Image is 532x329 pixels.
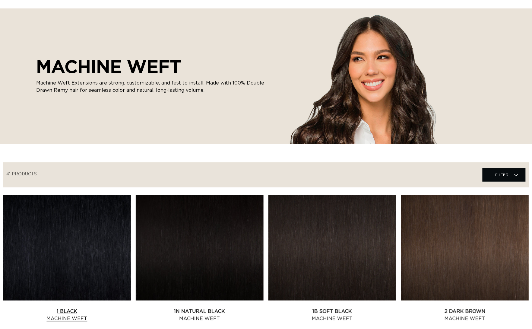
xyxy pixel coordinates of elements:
a: 1 Black Machine Weft [3,308,131,322]
a: 1N Natural Black Machine Weft [136,308,264,322]
a: 2 Dark Brown Machine Weft [401,308,529,322]
summary: Filter [483,168,526,182]
p: Machine Weft Extensions are strong, customizable, and fast to install. Made with 100% Double Draw... [36,79,265,94]
h2: MACHINE WEFT [36,56,265,77]
a: 1B Soft Black Machine Weft [268,308,396,322]
span: 41 products [6,172,37,176]
span: Filter [495,169,509,180]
